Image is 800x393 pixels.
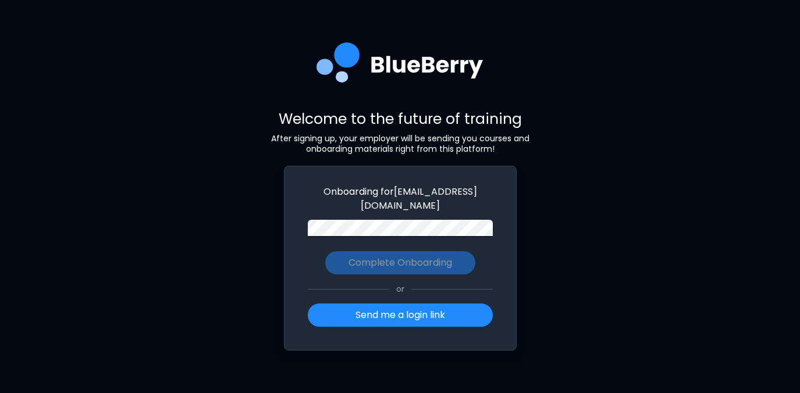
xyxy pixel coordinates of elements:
p: Onboarding for [EMAIL_ADDRESS][DOMAIN_NAME] [308,185,493,213]
p: Welcome to the future of training [255,109,546,128]
button: Send me a login link [308,303,493,327]
span: or [389,284,411,294]
img: company logo [317,42,483,91]
p: After signing up, your employer will be sending you courses and onboarding materials right from t... [255,133,546,154]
